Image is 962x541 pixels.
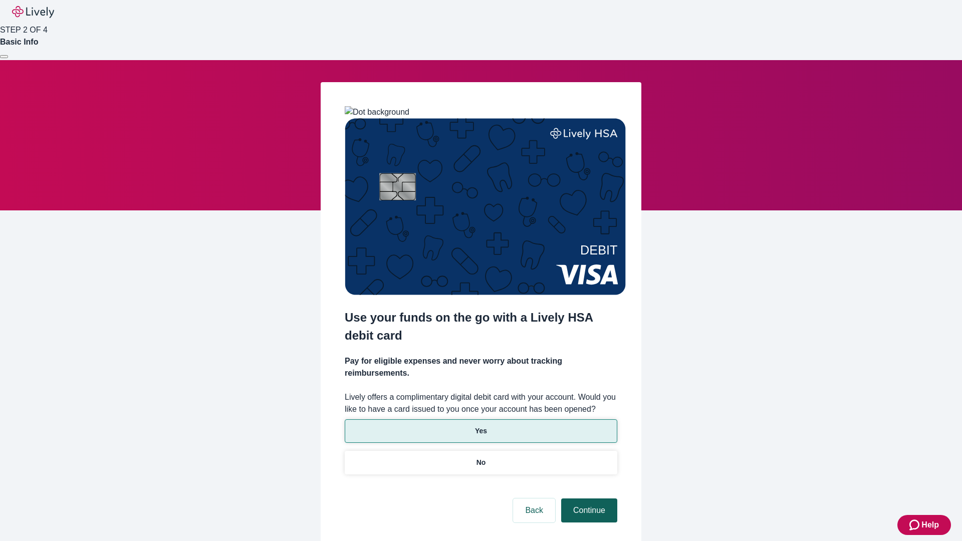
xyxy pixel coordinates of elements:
[345,391,617,415] label: Lively offers a complimentary digital debit card with your account. Would you like to have a card...
[345,118,626,295] img: Debit card
[345,451,617,474] button: No
[561,498,617,522] button: Continue
[513,498,555,522] button: Back
[909,519,921,531] svg: Zendesk support icon
[12,6,54,18] img: Lively
[345,355,617,379] h4: Pay for eligible expenses and never worry about tracking reimbursements.
[921,519,939,531] span: Help
[345,419,617,443] button: Yes
[897,515,951,535] button: Zendesk support iconHelp
[476,457,486,468] p: No
[475,426,487,436] p: Yes
[345,106,409,118] img: Dot background
[345,309,617,345] h2: Use your funds on the go with a Lively HSA debit card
